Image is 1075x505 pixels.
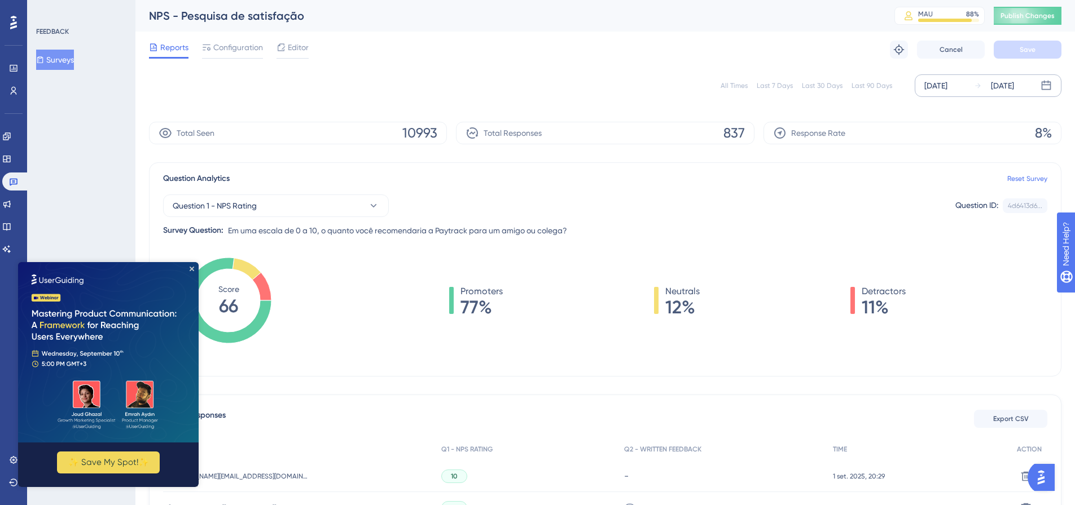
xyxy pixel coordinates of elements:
span: Q2 - WRITTEN FEEDBACK [624,445,701,454]
span: Question 1 - NPS Rating [173,199,257,212]
span: [PERSON_NAME][EMAIL_ADDRESS][DOMAIN_NAME] [169,472,310,481]
span: Promoters [460,285,503,298]
div: NPS - Pesquisa de satisfação [149,8,866,24]
span: Publish Changes [1001,11,1055,20]
div: Survey Question: [163,224,223,237]
span: TIME [833,445,847,454]
button: Cancel [917,41,985,59]
span: Question Analytics [163,172,230,185]
span: Em uma escala de 0 a 10, o quanto você recomendaria a Paytrack para um amigo ou colega? [228,224,567,237]
span: 12% [665,298,700,316]
div: Close Preview [172,5,176,9]
span: Cancel [940,45,963,54]
span: 10993 [402,124,437,142]
span: Reports [160,41,188,54]
div: MAU [918,10,933,19]
span: ACTION [1017,445,1042,454]
div: - [624,471,822,481]
button: Question 1 - NPS Rating [163,194,389,217]
span: 10 [451,472,458,481]
span: 77% [460,298,503,316]
button: ✨ Save My Spot!✨ [39,189,142,211]
span: Total Seen [177,126,214,140]
div: Last 90 Days [852,81,892,90]
div: [DATE] [991,79,1014,92]
div: All Times [721,81,748,90]
div: 88 % [966,10,979,19]
div: [DATE] [924,79,947,92]
iframe: UserGuiding AI Assistant Launcher [1028,460,1061,494]
span: Q1 - NPS RATING [441,445,493,454]
button: Publish Changes [994,7,1061,25]
span: Neutrals [665,285,700,298]
span: Response Rate [791,126,845,140]
div: FEEDBACK [36,27,69,36]
a: Reset Survey [1007,174,1047,183]
div: Last 7 Days [757,81,793,90]
tspan: Score [218,285,239,294]
span: Detractors [862,285,906,298]
div: 4d6413d6... [1008,201,1042,210]
div: Question ID: [955,198,998,213]
span: 11% [862,298,906,316]
span: Export CSV [993,414,1029,423]
button: Save [994,41,1061,59]
tspan: 66 [219,295,238,317]
span: Editor [288,41,309,54]
span: Configuration [213,41,263,54]
span: 8% [1035,124,1052,142]
span: Total Responses [484,126,542,140]
span: Need Help? [27,3,71,16]
span: 837 [723,124,745,142]
span: 1 set. 2025, 20:29 [833,472,885,481]
div: Last 30 Days [802,81,843,90]
button: Surveys [36,50,74,70]
button: Export CSV [974,410,1047,428]
span: Save [1020,45,1035,54]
